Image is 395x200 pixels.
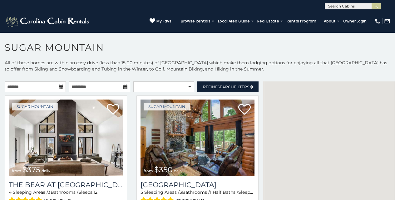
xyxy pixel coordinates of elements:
[141,181,255,189] h3: Grouse Moor Lodge
[254,17,282,26] a: Real Estate
[141,181,255,189] a: [GEOGRAPHIC_DATA]
[384,18,390,24] img: mail-regular-white.png
[48,189,51,195] span: 3
[174,168,183,173] span: daily
[210,189,238,195] span: 1 Half Baths /
[284,17,319,26] a: Rental Program
[203,85,249,89] span: Refine Filters
[144,103,190,110] a: Sugar Mountain
[150,18,171,24] a: My Favs
[12,168,21,173] span: from
[218,85,234,89] span: Search
[9,100,123,176] a: The Bear At Sugar Mountain from $375 daily
[253,189,257,195] span: 12
[144,168,153,173] span: from
[141,100,255,176] a: Grouse Moor Lodge from $350 daily
[340,17,370,26] a: Owner Login
[141,189,143,195] span: 5
[9,100,123,176] img: The Bear At Sugar Mountain
[9,189,12,195] span: 4
[22,165,40,174] span: $375
[9,181,123,189] h3: The Bear At Sugar Mountain
[180,189,182,195] span: 3
[197,81,259,92] a: RefineSearchFilters
[107,103,119,116] a: Add to favorites
[9,181,123,189] a: The Bear At [GEOGRAPHIC_DATA]
[156,18,171,24] span: My Favs
[178,17,214,26] a: Browse Rentals
[215,17,253,26] a: Local Area Guide
[42,168,50,173] span: daily
[141,100,255,176] img: Grouse Moor Lodge
[93,189,97,195] span: 12
[154,165,173,174] span: $350
[374,18,381,24] img: phone-regular-white.png
[12,103,58,110] a: Sugar Mountain
[5,15,91,27] img: White-1-2.png
[321,17,339,26] a: About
